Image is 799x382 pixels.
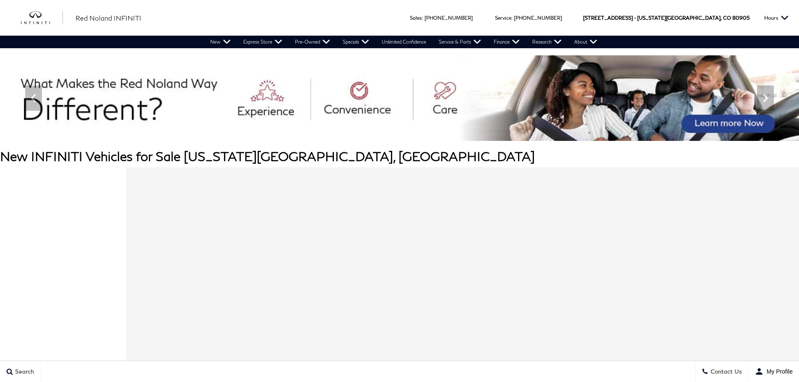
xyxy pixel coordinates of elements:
a: Specials [336,36,375,48]
a: Service & Parts [432,36,487,48]
span: Sales [410,15,422,21]
a: Pre-Owned [289,36,336,48]
span: Red Noland INFINITI [75,14,141,22]
span: : [511,15,513,21]
a: infiniti [21,11,63,25]
span: Service [495,15,511,21]
a: New [204,36,237,48]
a: About [568,36,604,48]
span: Search [13,368,34,375]
nav: Main Navigation [204,36,604,48]
span: Contact Us [708,368,742,375]
a: [STREET_ADDRESS] • [US_STATE][GEOGRAPHIC_DATA], CO 80905 [583,15,750,21]
span: My Profile [763,368,793,375]
a: Finance [487,36,526,48]
a: Express Store [237,36,289,48]
a: [PHONE_NUMBER] [514,15,562,21]
a: Red Noland INFINITI [75,13,141,23]
a: Unlimited Confidence [375,36,432,48]
a: [PHONE_NUMBER] [424,15,473,21]
img: INFINITI [21,11,63,25]
button: user-profile-menu [749,361,799,382]
a: Research [526,36,568,48]
span: : [422,15,423,21]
